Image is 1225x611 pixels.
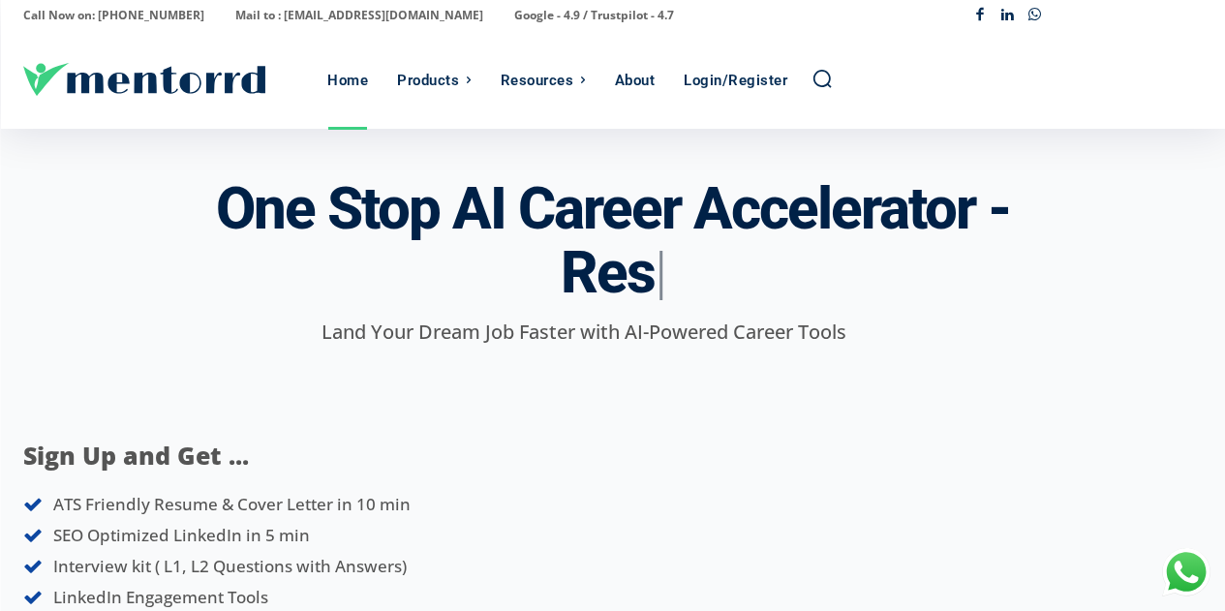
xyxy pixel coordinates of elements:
span: Res [561,238,655,307]
a: Whatsapp [1022,2,1050,30]
div: Home [327,32,368,129]
a: Linkedin [994,2,1022,30]
p: Land Your Dream Job Faster with AI-Powered Career Tools [23,318,1144,347]
div: Chat with Us [1162,548,1210,596]
div: Login/Register [684,32,787,129]
div: Products [397,32,459,129]
div: Resources [501,32,574,129]
p: Call Now on: [PHONE_NUMBER] [23,2,204,29]
a: Facebook [966,2,995,30]
a: Logo [23,63,318,96]
div: About [615,32,656,129]
span: SEO Optimized LinkedIn in 5 min [53,524,310,546]
h3: One Stop AI Career Accelerator - [216,177,1010,305]
span: LinkedIn Engagement Tools [53,586,268,608]
p: Mail to : [EMAIL_ADDRESS][DOMAIN_NAME] [235,2,483,29]
span: ATS Friendly Resume & Cover Letter in 10 min [53,493,411,515]
a: Search [812,68,833,89]
span: | [655,238,665,307]
a: Home [318,32,378,129]
a: Login/Register [674,32,797,129]
p: Google - 4.9 / Trustpilot - 4.7 [514,2,674,29]
a: Products [387,32,481,129]
span: Interview kit ( L1, L2 Questions with Answers) [53,555,407,577]
a: Resources [491,32,596,129]
p: Sign Up and Get ... [23,438,532,474]
a: About [605,32,665,129]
